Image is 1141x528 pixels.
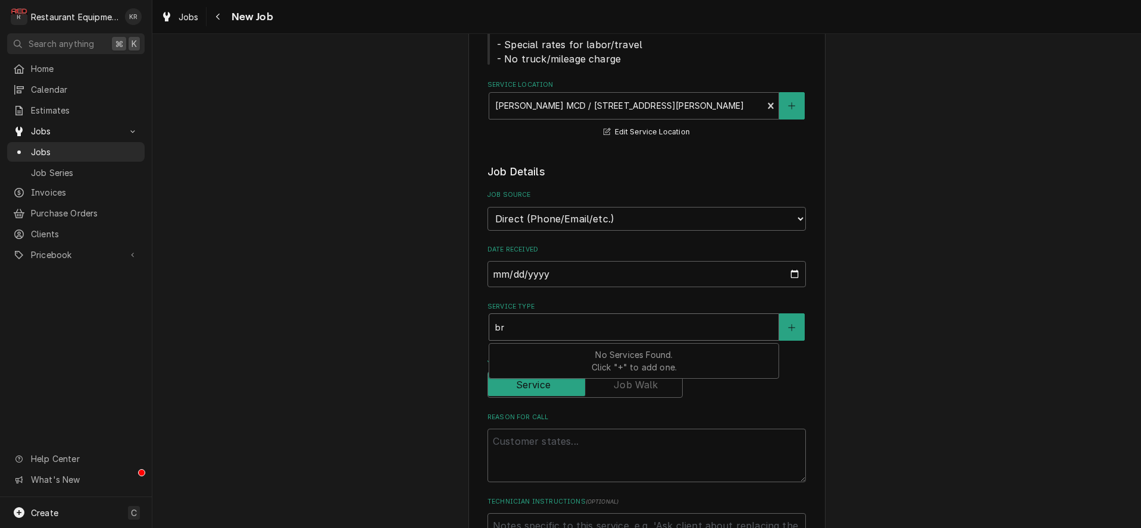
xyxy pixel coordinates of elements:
[487,245,806,287] div: Date Received
[487,302,806,341] div: Service Type
[487,190,806,200] label: Job Source
[602,125,692,140] button: Edit Service Location
[7,163,145,183] a: Job Series
[487,23,806,66] span: Client Notes
[131,507,137,519] span: C
[179,11,199,23] span: Jobs
[31,11,118,23] div: Restaurant Equipment Diagnostics
[487,497,806,507] label: Technician Instructions
[7,203,145,223] a: Purchase Orders
[7,100,145,120] a: Estimates
[487,190,806,230] div: Job Source
[487,80,806,90] label: Service Location
[497,24,642,65] span: BILLING NOTES - Special rates for labor/travel - No truck/mileage charge
[788,323,795,332] svg: Create New Service
[31,186,139,199] span: Invoices
[31,62,139,75] span: Home
[132,37,137,50] span: K
[788,102,795,110] svg: Create New Location
[31,125,121,137] span: Jobs
[487,413,806,482] div: Reason For Call
[487,80,806,139] div: Service Location
[487,261,806,287] input: yyyy-mm-dd
[7,449,145,469] a: Go to Help Center
[29,37,94,50] span: Search anything
[31,207,139,219] span: Purchase Orders
[487,413,806,422] label: Reason For Call
[779,313,804,341] button: Create New Service
[7,121,145,141] a: Go to Jobs
[31,508,58,518] span: Create
[31,146,139,158] span: Jobs
[7,183,145,202] a: Invoices
[487,11,806,65] div: Client Notes
[31,249,121,261] span: Pricebook
[156,7,204,27] a: Jobs
[7,470,145,489] a: Go to What's New
[7,59,145,78] a: Home
[487,302,806,312] label: Service Type
[487,356,806,365] label: Job Type
[7,80,145,99] a: Calendar
[586,498,619,505] span: ( optional )
[115,37,123,50] span: ⌘
[11,8,27,25] div: R
[31,104,139,117] span: Estimates
[31,83,139,96] span: Calendar
[31,452,137,465] span: Help Center
[487,164,806,180] legend: Job Details
[125,8,142,25] div: Kelli Robinette's Avatar
[31,228,139,240] span: Clients
[487,356,806,398] div: Job Type
[592,350,677,372] span: No Services Found. Click "+" to add one.
[7,224,145,244] a: Clients
[209,7,228,26] button: Navigate back
[228,9,273,25] span: New Job
[7,142,145,162] a: Jobs
[779,92,804,120] button: Create New Location
[31,473,137,486] span: What's New
[7,33,145,54] button: Search anything⌘K
[7,245,145,265] a: Go to Pricebook
[487,245,806,254] label: Date Received
[11,8,27,25] div: Restaurant Equipment Diagnostics's Avatar
[125,8,142,25] div: KR
[31,166,139,179] span: Job Series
